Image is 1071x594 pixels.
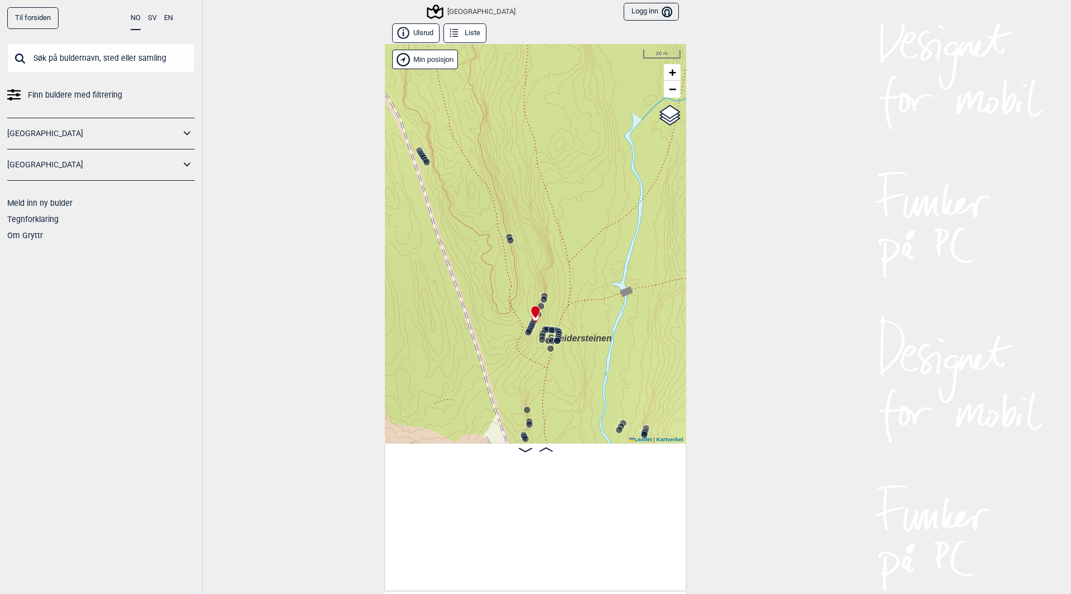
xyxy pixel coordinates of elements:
span: + [669,65,676,79]
span: Speidersteinen [548,334,612,343]
input: Søk på buldernavn, sted eller samling [7,44,195,73]
button: Ulsrud [392,23,440,43]
button: NO [131,7,141,30]
span: Finn buldere med filtrering [28,87,122,103]
a: [GEOGRAPHIC_DATA] [7,125,180,142]
a: Meld inn ny bulder [7,199,73,207]
div: 20 m [643,50,681,59]
div: Speidersteinen [548,332,554,339]
div: [GEOGRAPHIC_DATA] [428,5,515,18]
button: EN [164,7,173,29]
a: Zoom out [664,81,681,98]
button: SV [148,7,157,29]
a: Leaflet [629,436,652,442]
a: Tegnforklaring [7,215,59,224]
a: Layers [659,103,681,128]
button: Liste [443,23,486,43]
a: Kartverket [657,436,683,442]
a: Finn buldere med filtrering [7,87,195,103]
a: Zoom in [664,64,681,81]
span: − [669,82,676,96]
span: | [653,436,655,442]
div: Vis min posisjon [392,50,458,69]
a: [GEOGRAPHIC_DATA] [7,157,180,173]
a: Om Gryttr [7,231,43,240]
button: Logg inn [624,3,679,21]
a: Til forsiden [7,7,59,29]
